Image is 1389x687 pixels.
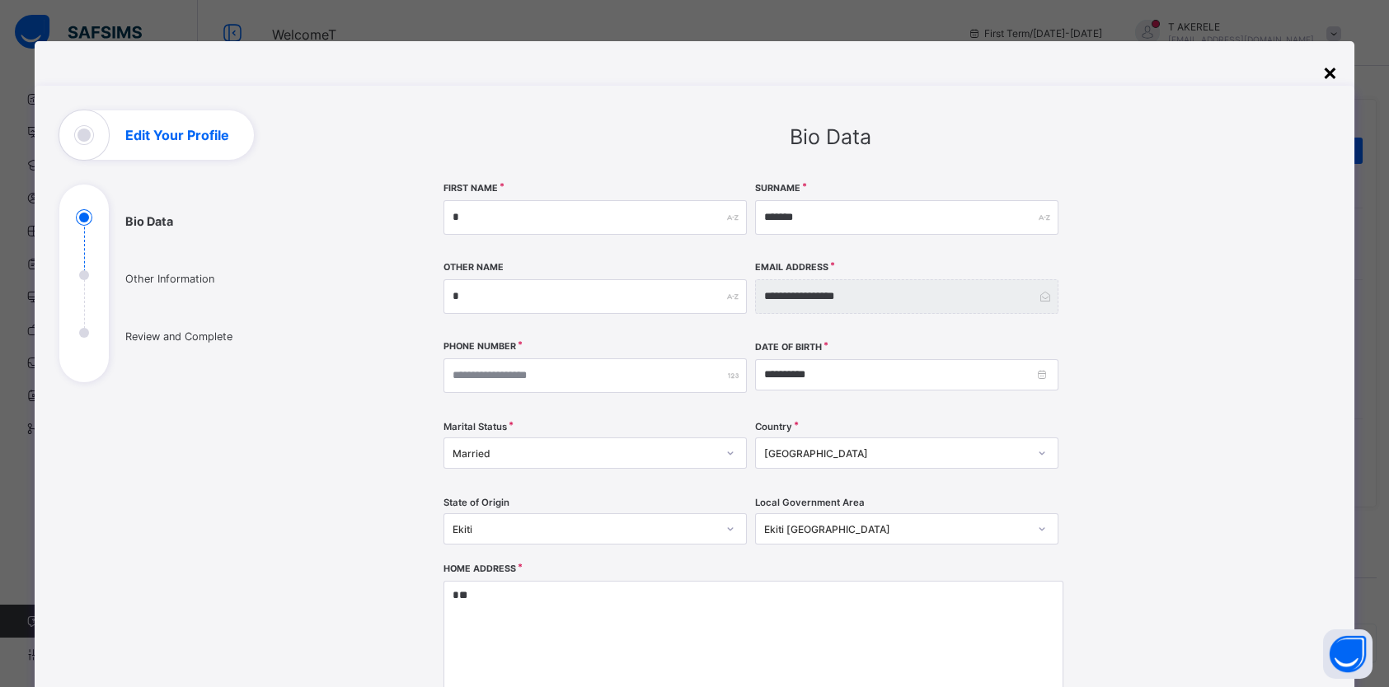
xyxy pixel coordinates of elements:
label: Date of Birth [755,342,822,353]
span: Local Government Area [755,497,865,508]
label: Surname [755,183,800,194]
label: Phone Number [443,341,516,352]
span: State of Origin [443,497,509,508]
div: × [1322,58,1338,86]
div: Ekiti [453,523,716,535]
div: Married [453,447,716,460]
span: Bio Data [790,124,871,149]
h1: Edit Your Profile [125,129,229,142]
span: Country [755,421,792,432]
button: Open asap [1323,629,1373,679]
div: [GEOGRAPHIC_DATA] [764,447,1028,460]
span: Marital Status [443,421,507,432]
div: Ekiti [GEOGRAPHIC_DATA] [764,523,1028,535]
label: First Name [443,183,498,194]
label: Other Name [443,262,504,273]
label: Email Address [755,262,828,273]
label: Home Address [443,563,516,574]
